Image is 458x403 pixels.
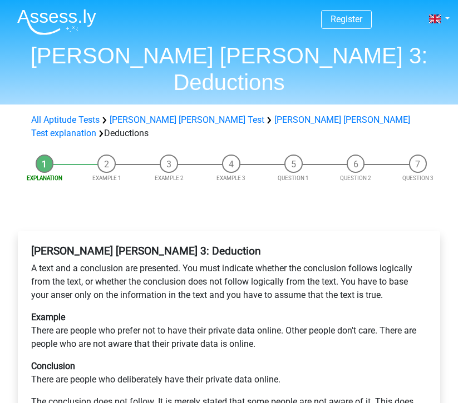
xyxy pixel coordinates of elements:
[331,14,362,24] a: Register
[340,175,371,181] a: Question 2
[27,175,62,181] a: Explanation
[31,115,100,125] a: All Aptitude Tests
[31,311,427,351] p: There are people who prefer not to have their private data online. Other people don't care. There...
[27,113,431,140] div: Deductions
[31,360,427,386] p: There are people who deliberately have their private data online.
[31,262,427,302] p: A text and a conclusion are presented. You must indicate whether the conclusion follows logically...
[402,175,434,181] a: Question 3
[278,175,309,181] a: Question 1
[216,175,245,181] a: Example 3
[17,9,96,35] img: Assessly
[31,245,261,257] b: [PERSON_NAME] [PERSON_NAME] 3: Deduction
[31,312,65,322] b: Example
[92,175,121,181] a: Example 1
[110,115,264,125] a: [PERSON_NAME] [PERSON_NAME] Test
[8,42,450,96] h1: [PERSON_NAME] [PERSON_NAME] 3: Deductions
[31,361,75,371] b: Conclusion
[155,175,184,181] a: Example 2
